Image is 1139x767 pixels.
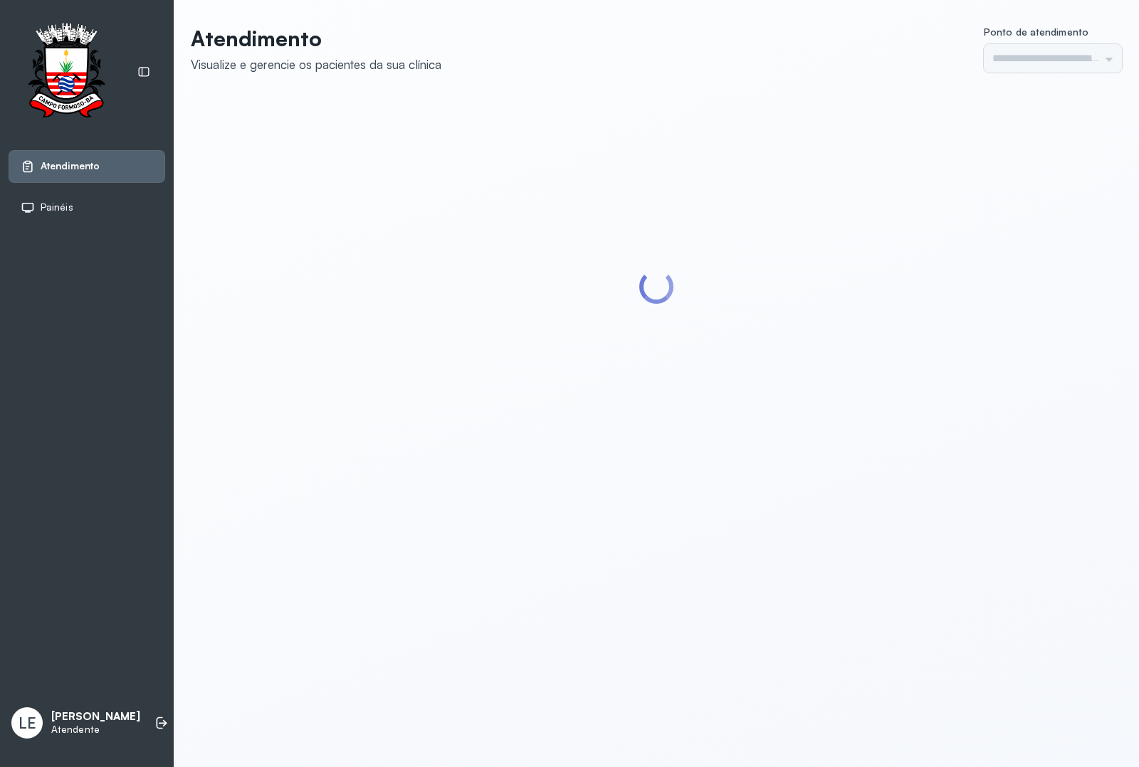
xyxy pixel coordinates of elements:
p: Atendente [51,724,140,736]
span: Ponto de atendimento [984,26,1088,38]
img: Logotipo do estabelecimento [15,23,117,122]
p: Atendimento [191,26,441,51]
a: Atendimento [21,159,153,174]
div: Visualize e gerencie os pacientes da sua clínica [191,57,441,72]
span: Painéis [41,201,73,213]
p: [PERSON_NAME] [51,710,140,724]
span: Atendimento [41,160,100,172]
